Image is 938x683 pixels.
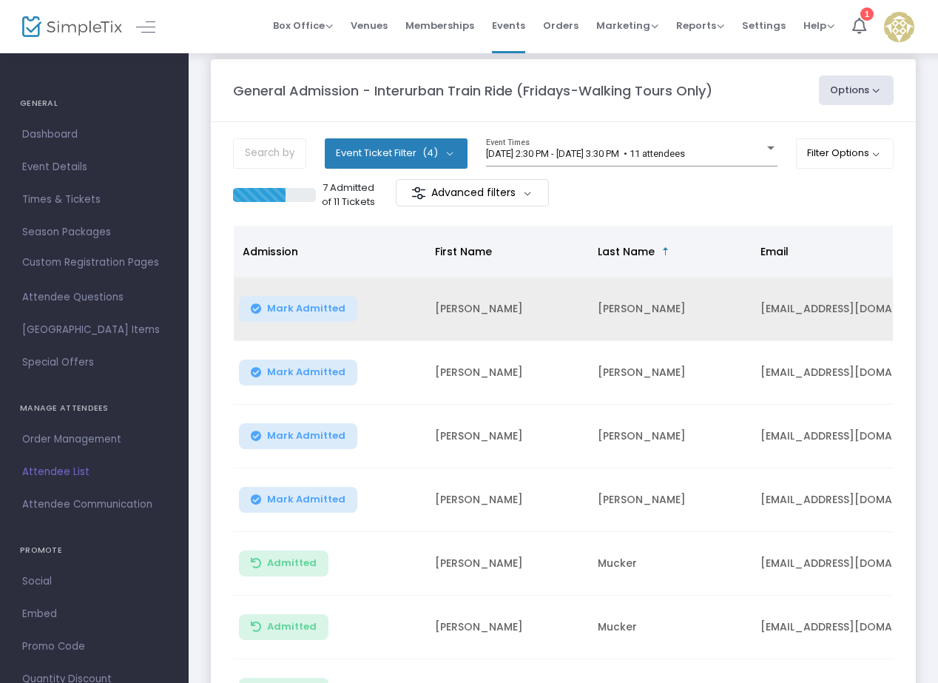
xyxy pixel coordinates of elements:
span: (4) [422,147,438,159]
span: [DATE] 2:30 PM - [DATE] 3:30 PM • 11 attendees [486,148,685,159]
span: First Name [435,244,492,259]
span: Attendee Communication [22,495,166,514]
button: Admitted [239,614,328,640]
span: Sortable [660,246,672,258]
span: Reports [676,18,724,33]
span: Embed [22,605,166,624]
td: [PERSON_NAME] [426,405,589,468]
td: [PERSON_NAME] [426,341,589,405]
button: Filter Options [796,138,894,168]
span: Attendee List [22,462,166,482]
button: Mark Admitted [239,296,357,322]
span: Venues [351,7,388,44]
span: Marketing [596,18,658,33]
span: Attendee Questions [22,288,166,307]
td: [PERSON_NAME] [426,596,589,659]
span: Events [492,7,525,44]
span: Order Management [22,430,166,449]
button: Options [819,75,894,105]
div: 1 [860,7,874,21]
span: Admission [243,244,298,259]
span: Orders [543,7,578,44]
button: Admitted [239,551,328,576]
td: [PERSON_NAME] [426,277,589,341]
span: Help [803,18,834,33]
span: Mark Admitted [267,366,345,378]
button: Mark Admitted [239,360,357,386]
img: filter [411,186,426,201]
span: Last Name [598,244,655,259]
span: Box Office [273,18,333,33]
h4: MANAGE ATTENDEES [20,394,169,423]
span: [GEOGRAPHIC_DATA] Items [22,320,166,340]
span: Email [760,244,789,259]
button: Event Ticket Filter(4) [325,138,468,168]
td: [PERSON_NAME] [426,468,589,532]
span: Mark Admitted [267,494,345,505]
span: Dashboard [22,125,166,144]
span: Admitted [267,621,317,633]
td: [PERSON_NAME] [589,468,752,532]
span: Special Offers [22,353,166,372]
h4: PROMOTE [20,536,169,565]
span: Mark Admitted [267,303,345,314]
span: Event Details [22,158,166,177]
td: Mucker [589,596,752,659]
td: [PERSON_NAME] [426,532,589,596]
td: Mucker [589,532,752,596]
m-panel-title: General Admission - Interurban Train Ride (Fridays-Walking Tours Only) [233,81,712,101]
span: Mark Admitted [267,430,345,442]
span: Settings [742,7,786,44]
m-button: Advanced filters [396,179,549,206]
span: Season Packages [22,223,166,242]
input: Search by name, order number, email, ip address [233,138,306,169]
td: [PERSON_NAME] [589,405,752,468]
span: Social [22,572,166,591]
span: Times & Tickets [22,190,166,209]
span: Memberships [405,7,474,44]
td: [PERSON_NAME] [589,341,752,405]
span: Admitted [267,557,317,569]
h4: GENERAL [20,89,169,118]
button: Mark Admitted [239,487,357,513]
p: 7 Admitted of 11 Tickets [322,181,376,209]
span: Promo Code [22,637,166,656]
td: [PERSON_NAME] [589,277,752,341]
button: Mark Admitted [239,423,357,449]
span: Custom Registration Pages [22,255,159,270]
